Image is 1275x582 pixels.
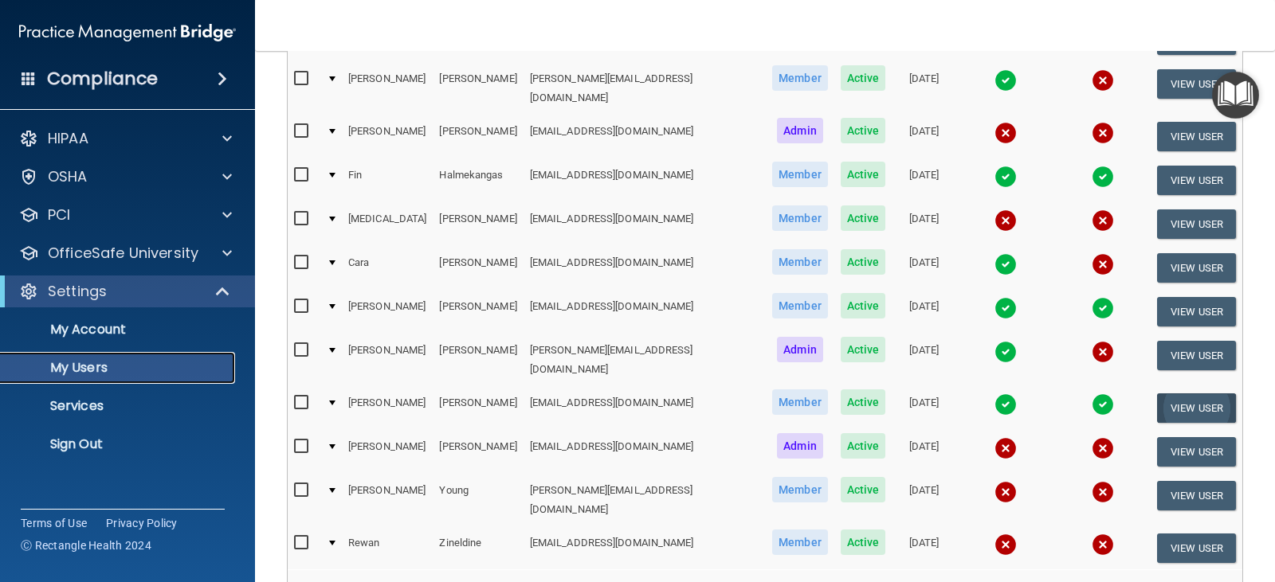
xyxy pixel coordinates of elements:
td: [EMAIL_ADDRESS][DOMAIN_NAME] [524,526,766,569]
td: [PERSON_NAME] [433,115,523,158]
p: HIPAA [48,129,88,148]
p: My Account [10,322,228,338]
p: PCI [48,205,70,225]
td: [PERSON_NAME] [433,430,523,474]
img: cross.ca9f0e7f.svg [994,122,1017,144]
td: [DATE] [892,202,956,246]
button: Open Resource Center [1212,72,1259,119]
p: Services [10,398,228,414]
span: Ⓒ Rectangle Health 2024 [21,537,151,553]
td: [DATE] [892,474,956,526]
span: Active [841,477,886,502]
span: Member [772,293,828,318]
img: cross.ca9f0e7f.svg [1092,209,1114,232]
a: Settings [19,282,231,301]
p: Settings [48,282,107,301]
td: [DATE] [892,430,956,474]
td: [PERSON_NAME] [342,62,433,115]
td: [DATE] [892,115,956,158]
td: [MEDICAL_DATA] [342,202,433,246]
td: Rewan [342,526,433,569]
img: cross.ca9f0e7f.svg [1092,122,1114,144]
td: [EMAIL_ADDRESS][DOMAIN_NAME] [524,246,766,290]
td: [DATE] [892,386,956,430]
td: [PERSON_NAME][EMAIL_ADDRESS][DOMAIN_NAME] [524,474,766,526]
img: cross.ca9f0e7f.svg [1092,533,1114,556]
p: Sign Out [10,436,228,452]
span: Active [841,529,886,555]
span: Active [841,118,886,143]
img: tick.e7d51cea.svg [994,297,1017,319]
td: [DATE] [892,62,956,115]
td: [DATE] [892,334,956,386]
td: [EMAIL_ADDRESS][DOMAIN_NAME] [524,115,766,158]
td: [EMAIL_ADDRESS][DOMAIN_NAME] [524,386,766,430]
img: tick.e7d51cea.svg [994,166,1017,188]
span: Active [841,65,886,91]
button: View User [1157,166,1236,195]
td: [PERSON_NAME] [342,474,433,526]
button: View User [1157,253,1236,283]
button: View User [1157,297,1236,326]
td: [PERSON_NAME] [433,246,523,290]
span: Active [841,205,886,231]
a: Privacy Policy [106,515,178,531]
span: Active [841,433,886,459]
button: View User [1157,533,1236,563]
td: [DATE] [892,158,956,202]
img: cross.ca9f0e7f.svg [994,437,1017,459]
img: tick.e7d51cea.svg [994,69,1017,92]
td: [PERSON_NAME] [433,202,523,246]
a: OfficeSafe University [19,244,232,263]
td: [PERSON_NAME] [433,290,523,334]
img: cross.ca9f0e7f.svg [1092,437,1114,459]
img: tick.e7d51cea.svg [994,393,1017,416]
td: Young [433,474,523,526]
td: [EMAIL_ADDRESS][DOMAIN_NAME] [524,290,766,334]
img: cross.ca9f0e7f.svg [994,481,1017,503]
button: View User [1157,122,1236,151]
iframe: Drift Widget Chat Controller [999,476,1256,540]
a: PCI [19,205,232,225]
img: cross.ca9f0e7f.svg [1092,253,1114,275]
td: [PERSON_NAME] [342,386,433,430]
a: OSHA [19,167,232,186]
td: [DATE] [892,246,956,290]
span: Member [772,389,828,415]
td: [EMAIL_ADDRESS][DOMAIN_NAME] [524,202,766,246]
p: OfficeSafe University [48,244,198,263]
span: Admin [777,433,823,459]
button: View User [1157,437,1236,467]
td: [PERSON_NAME][EMAIL_ADDRESS][DOMAIN_NAME] [524,62,766,115]
img: tick.e7d51cea.svg [1092,166,1114,188]
img: tick.e7d51cea.svg [1092,393,1114,416]
td: [PERSON_NAME] [342,290,433,334]
td: Cara [342,246,433,290]
button: View User [1157,209,1236,239]
td: Zineldine [433,526,523,569]
button: View User [1157,341,1236,370]
img: cross.ca9f0e7f.svg [994,533,1017,556]
img: cross.ca9f0e7f.svg [994,209,1017,232]
span: Member [772,477,828,502]
td: [PERSON_NAME] [342,115,433,158]
td: [PERSON_NAME] [433,62,523,115]
a: Terms of Use [21,515,87,531]
span: Member [772,205,828,231]
h4: Compliance [47,68,158,90]
p: OSHA [48,167,88,186]
img: tick.e7d51cea.svg [1092,297,1114,319]
span: Active [841,337,886,362]
img: tick.e7d51cea.svg [994,341,1017,363]
img: tick.e7d51cea.svg [994,253,1017,275]
td: [PERSON_NAME] [433,386,523,430]
span: Member [772,529,828,555]
span: Member [772,65,828,91]
td: [PERSON_NAME] [342,334,433,386]
p: My Users [10,360,228,376]
td: Halmekangas [433,158,523,202]
td: [PERSON_NAME][EMAIL_ADDRESS][DOMAIN_NAME] [524,334,766,386]
a: HIPAA [19,129,232,148]
span: Member [772,162,828,187]
td: [DATE] [892,290,956,334]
